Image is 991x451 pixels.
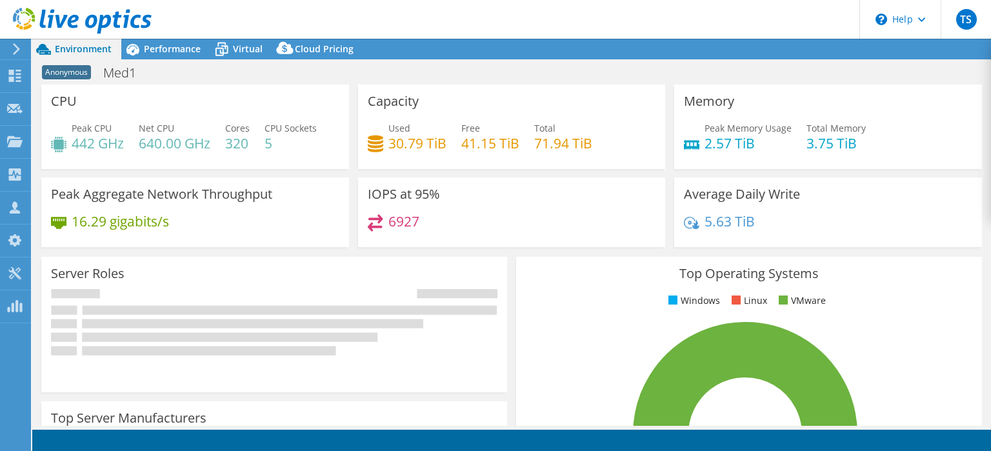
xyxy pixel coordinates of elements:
li: VMware [776,294,826,308]
h3: Average Daily Write [684,187,800,201]
span: Cores [225,122,250,134]
span: Peak CPU [72,122,112,134]
h3: CPU [51,94,77,108]
span: Environment [55,43,112,55]
h4: 640.00 GHz [139,136,210,150]
h4: 2.57 TiB [705,136,792,150]
h4: 3.75 TiB [806,136,866,150]
span: Performance [144,43,201,55]
span: Peak Memory Usage [705,122,792,134]
h3: Capacity [368,94,419,108]
h4: 320 [225,136,250,150]
h3: IOPS at 95% [368,187,440,201]
h4: 6927 [388,214,419,228]
h3: Server Roles [51,266,125,281]
h4: 30.79 TiB [388,136,446,150]
h3: Top Server Manufacturers [51,411,206,425]
li: Linux [728,294,767,308]
span: Free [461,122,480,134]
h4: 5.63 TiB [705,214,755,228]
span: CPU Sockets [265,122,317,134]
h3: Top Operating Systems [526,266,972,281]
li: Windows [665,294,720,308]
span: Virtual [233,43,263,55]
span: Used [388,122,410,134]
h1: Med1 [97,66,156,80]
span: Net CPU [139,122,174,134]
h3: Peak Aggregate Network Throughput [51,187,272,201]
h4: 5 [265,136,317,150]
h4: 41.15 TiB [461,136,519,150]
span: TS [956,9,977,30]
h4: 442 GHz [72,136,124,150]
span: Total [534,122,556,134]
span: Anonymous [42,65,91,79]
span: Cloud Pricing [295,43,354,55]
svg: \n [876,14,887,25]
h4: 71.94 TiB [534,136,592,150]
h4: 16.29 gigabits/s [72,214,169,228]
span: Total Memory [806,122,866,134]
h3: Memory [684,94,734,108]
